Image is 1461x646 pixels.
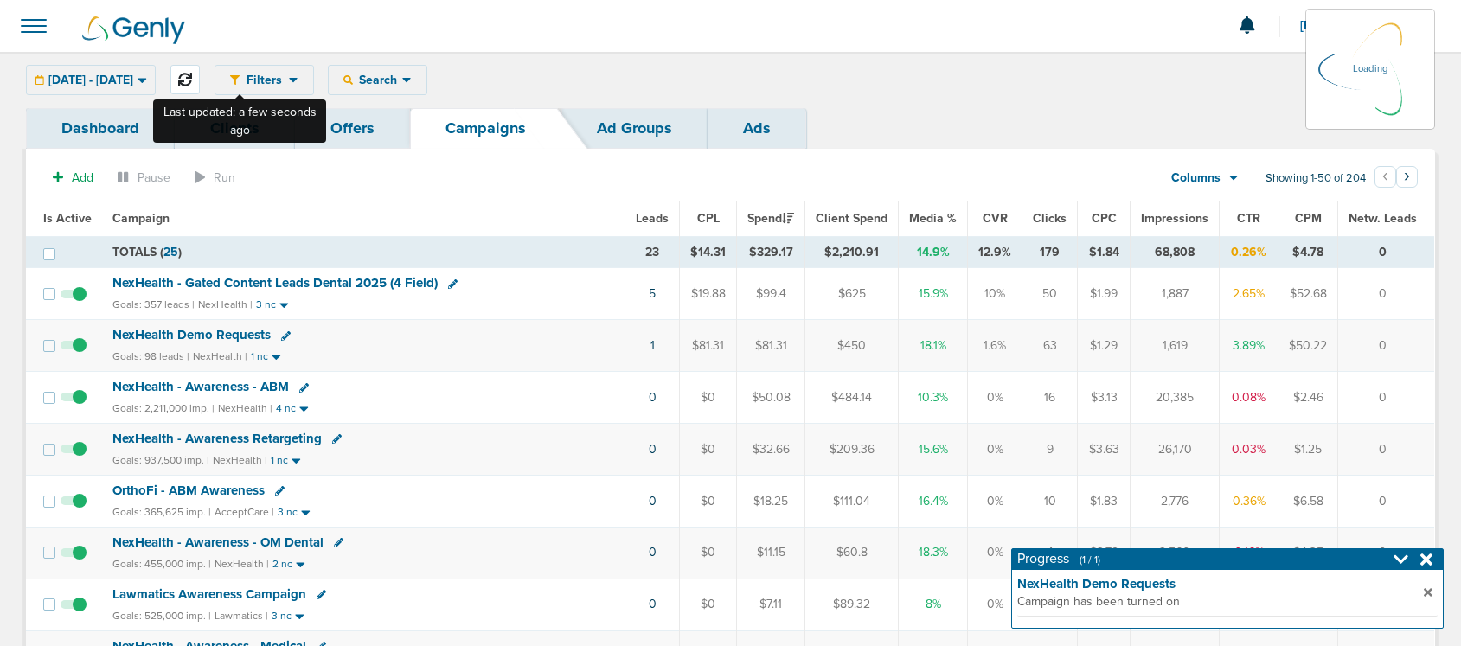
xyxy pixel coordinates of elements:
td: 18.1% [899,320,968,372]
strong: NexHealth Demo Requests [1017,575,1424,593]
td: 1.6% [968,320,1022,372]
span: Is Active [43,211,92,226]
td: $4.78 [1278,236,1338,268]
td: 26,170 [1131,424,1220,476]
small: Goals: 455,000 imp. | [112,558,211,571]
td: 14.9% [899,236,968,268]
td: 16 [1022,372,1078,424]
td: $52.68 [1278,268,1338,320]
td: $111.04 [805,475,899,527]
span: Spend [747,211,794,226]
td: 0% [968,475,1022,527]
span: CVR [983,211,1008,226]
h4: Progress [1017,551,1100,568]
small: NexHealth | [213,454,267,466]
td: $625 [805,268,899,320]
td: 8% [899,579,968,630]
td: $14.31 [680,236,737,268]
td: $3.63 [1078,424,1131,476]
td: $1.84 [1078,236,1131,268]
td: 15.6% [899,424,968,476]
td: 0% [968,579,1022,630]
td: $484.14 [805,372,899,424]
td: 179 [1022,236,1078,268]
td: $32.66 [737,424,805,476]
small: 1 nc [271,454,288,467]
span: CPL [697,211,720,226]
span: Client Spend [816,211,887,226]
td: 18.3% [899,527,968,579]
td: 2,776 [1131,475,1220,527]
td: $2,210.91 [805,236,899,268]
span: Campaign [112,211,170,226]
a: Campaigns [410,108,561,149]
span: CPC [1092,211,1117,226]
td: 3.89% [1220,320,1278,372]
span: [PERSON_NAME] [1300,20,1408,32]
small: NexHealth | [215,558,269,570]
td: 0 [1338,424,1435,476]
td: 0 [1338,320,1435,372]
td: 16.4% [899,475,968,527]
a: Offers [295,108,410,149]
span: 25 [163,245,178,259]
small: 4 nc [276,402,296,415]
span: OrthoFi - ABM Awareness [112,483,265,498]
td: $0 [680,475,737,527]
a: Dashboard [26,108,175,149]
td: 0.36% [1220,475,1278,527]
td: 0 [1338,268,1435,320]
td: 12.9% [968,236,1022,268]
a: 0 [649,390,657,405]
td: 1,619 [1131,320,1220,372]
span: Netw. Leads [1349,211,1417,226]
span: Campaign has been turned on [1017,593,1419,611]
td: $89.32 [805,579,899,630]
td: 2,560 [1131,527,1220,579]
span: Add [72,170,93,185]
td: 10.3% [899,372,968,424]
td: $81.31 [737,320,805,372]
span: NexHealth - Awareness - ABM [112,379,289,394]
span: Clicks [1033,211,1067,226]
small: Goals: 937,500 imp. | [112,454,209,467]
td: 2.65% [1220,268,1278,320]
td: 68,808 [1131,236,1220,268]
td: 23 [625,236,680,268]
td: $450 [805,320,899,372]
a: Ads [708,108,806,149]
button: Go to next page [1396,166,1418,188]
td: 20,385 [1131,372,1220,424]
td: $1.83 [1078,475,1131,527]
td: 9 [1022,424,1078,476]
div: Last updated: a few seconds ago [153,99,326,143]
a: Ad Groups [561,108,708,149]
span: (1 / 1) [1080,553,1100,566]
td: 63 [1022,320,1078,372]
td: $2.46 [1278,372,1338,424]
small: Goals: 525,000 imp. | [112,610,211,623]
span: Impressions [1141,211,1208,226]
td: $329.17 [737,236,805,268]
small: 1 nc [251,350,268,363]
td: $0 [680,527,737,579]
span: NexHealth - Gated Content Leads Dental 2025 (4 Field) [112,275,438,291]
span: Showing 1-50 of 204 [1266,171,1366,186]
a: 5 [649,286,656,301]
small: NexHealth | [193,350,247,362]
td: 0 [1338,527,1435,579]
td: $6.58 [1278,475,1338,527]
span: NexHealth - Awareness - OM Dental [112,534,324,550]
td: $60.8 [805,527,899,579]
td: $0 [680,424,737,476]
td: 0.03% [1220,424,1278,476]
td: 0.16% [1220,527,1278,579]
td: 4 [1022,527,1078,579]
td: $1.25 [1278,424,1338,476]
td: $1.29 [1078,320,1131,372]
td: $0 [680,372,737,424]
td: $19.88 [680,268,737,320]
td: 0% [968,424,1022,476]
td: 0 [1338,372,1435,424]
td: $0 [680,579,737,630]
